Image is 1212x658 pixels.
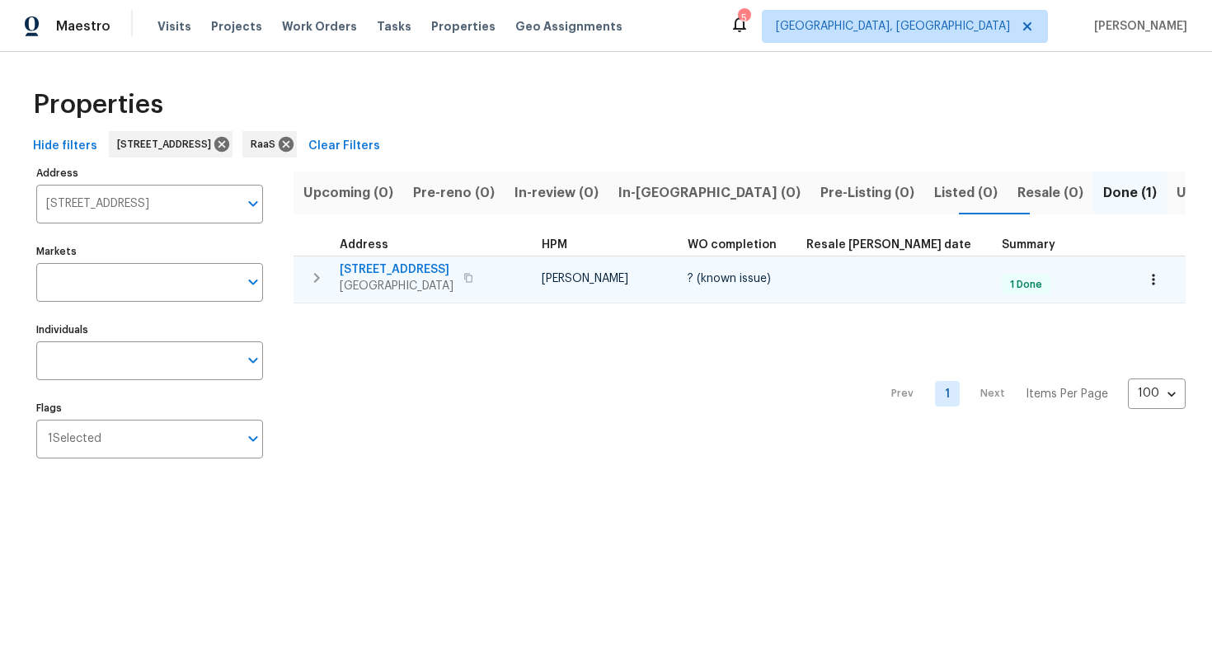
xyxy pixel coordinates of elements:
[820,181,914,204] span: Pre-Listing (0)
[303,181,393,204] span: Upcoming (0)
[242,192,265,215] button: Open
[308,136,380,157] span: Clear Filters
[36,168,263,178] label: Address
[36,403,263,413] label: Flags
[1003,278,1049,292] span: 1 Done
[242,270,265,294] button: Open
[302,131,387,162] button: Clear Filters
[377,21,411,32] span: Tasks
[26,131,104,162] button: Hide filters
[109,131,233,157] div: [STREET_ADDRESS]
[117,136,218,153] span: [STREET_ADDRESS]
[36,325,263,335] label: Individuals
[33,96,163,113] span: Properties
[876,313,1186,475] nav: Pagination Navigation
[211,18,262,35] span: Projects
[242,427,265,450] button: Open
[340,261,453,278] span: [STREET_ADDRESS]
[282,18,357,35] span: Work Orders
[1002,239,1055,251] span: Summary
[1017,181,1083,204] span: Resale (0)
[776,18,1010,35] span: [GEOGRAPHIC_DATA], [GEOGRAPHIC_DATA]
[934,181,998,204] span: Listed (0)
[340,239,388,251] span: Address
[242,349,265,372] button: Open
[1026,386,1108,402] p: Items Per Page
[542,273,628,284] span: [PERSON_NAME]
[56,18,110,35] span: Maestro
[340,278,453,294] span: [GEOGRAPHIC_DATA]
[48,432,101,446] span: 1 Selected
[618,181,801,204] span: In-[GEOGRAPHIC_DATA] (0)
[157,18,191,35] span: Visits
[251,136,282,153] span: RaaS
[1103,181,1157,204] span: Done (1)
[431,18,496,35] span: Properties
[806,239,971,251] span: Resale [PERSON_NAME] date
[935,381,960,407] a: Goto page 1
[515,18,622,35] span: Geo Assignments
[738,10,749,26] div: 5
[542,239,567,251] span: HPM
[688,239,777,251] span: WO completion
[688,273,771,284] span: ? (known issue)
[242,131,297,157] div: RaaS
[514,181,599,204] span: In-review (0)
[33,136,97,157] span: Hide filters
[1088,18,1187,35] span: [PERSON_NAME]
[413,181,495,204] span: Pre-reno (0)
[1128,372,1186,415] div: 100
[36,247,263,256] label: Markets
